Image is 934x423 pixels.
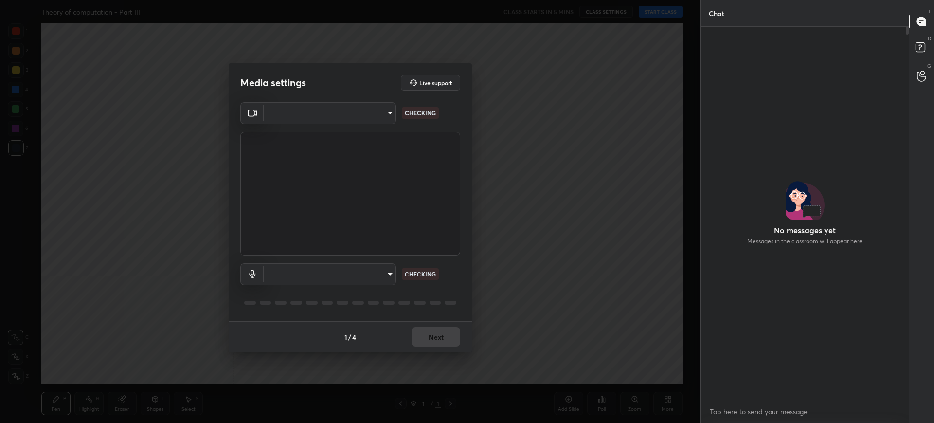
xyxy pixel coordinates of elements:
[405,109,436,117] p: CHECKING
[352,332,356,342] h4: 4
[405,270,436,278] p: CHECKING
[348,332,351,342] h4: /
[927,62,931,70] p: G
[344,332,347,342] h4: 1
[701,0,732,26] p: Chat
[240,76,306,89] h2: Media settings
[928,35,931,42] p: D
[264,263,396,285] div: ​
[264,102,396,124] div: ​
[419,80,452,86] h5: Live support
[928,8,931,15] p: T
